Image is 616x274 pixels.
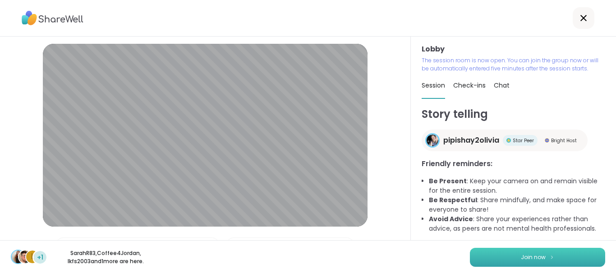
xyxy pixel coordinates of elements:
[551,137,577,144] span: Bright Host
[506,138,511,143] img: Star Peer
[453,81,486,90] span: Check-ins
[242,238,244,256] span: |
[422,106,605,122] h1: Story telling
[422,81,445,90] span: Session
[513,137,534,144] span: Star Peer
[545,138,549,143] img: Bright Host
[230,238,239,256] img: Camera
[72,238,74,256] span: |
[31,251,34,263] span: l
[429,176,467,186] b: Be Present
[443,135,499,146] span: pipishay2olivia
[19,251,32,263] img: Coffee4Jordan
[494,81,510,90] span: Chat
[429,195,477,204] b: Be Respectful
[429,176,605,195] li: : Keep your camera on and remain visible for the entire session.
[470,248,605,267] button: Join now
[55,249,156,265] p: SarahR83 , Coffee4Jordan , lkfs2003 and 1 more are here.
[429,195,605,214] li: : Share mindfully, and make space for everyone to share!
[422,158,605,169] h3: Friendly reminders:
[549,255,555,260] img: ShareWell Logomark
[422,44,605,55] h3: Lobby
[22,8,83,28] img: ShareWell Logo
[429,214,605,233] li: : Share your experiences rather than advice, as peers are not mental health professionals.
[422,56,605,73] p: The session room is now open. You can join the group now or will be automatically entered five mi...
[427,135,438,146] img: pipishay2olivia
[12,251,24,263] img: SarahR83
[521,253,546,261] span: Join now
[429,214,473,223] b: Avoid Advice
[37,253,43,262] span: +1
[60,238,68,256] img: Microphone
[422,130,588,151] a: pipishay2oliviapipishay2oliviaStar PeerStar PeerBright HostBright Host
